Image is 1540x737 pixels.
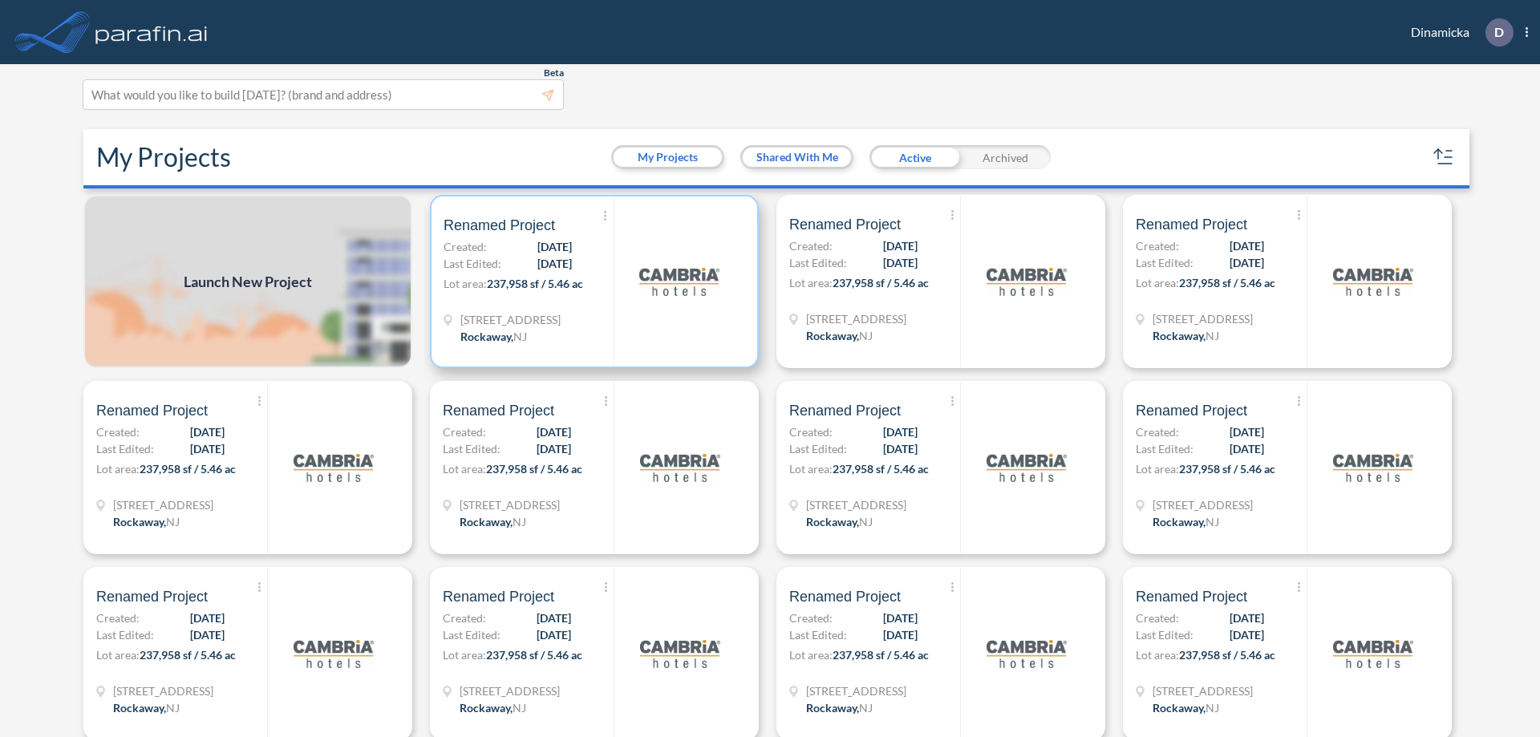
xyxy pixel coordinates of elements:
[460,515,513,528] span: Rockaway ,
[487,277,583,290] span: 237,958 sf / 5.46 ac
[537,609,571,626] span: [DATE]
[1136,237,1179,254] span: Created:
[486,648,582,662] span: 237,958 sf / 5.46 ac
[743,148,851,167] button: Shared With Me
[859,329,873,342] span: NJ
[1136,587,1247,606] span: Renamed Project
[460,513,526,530] div: Rockaway, NJ
[444,216,555,235] span: Renamed Project
[460,328,527,345] div: Rockaway, NJ
[789,215,901,234] span: Renamed Project
[460,699,526,716] div: Rockaway, NJ
[113,699,180,716] div: Rockaway, NJ
[96,648,140,662] span: Lot area:
[789,401,901,420] span: Renamed Project
[443,440,500,457] span: Last Edited:
[537,423,571,440] span: [DATE]
[96,423,140,440] span: Created:
[1153,496,1253,513] span: 321 Mt Hope Ave
[537,440,571,457] span: [DATE]
[443,609,486,626] span: Created:
[1230,237,1264,254] span: [DATE]
[537,255,572,272] span: [DATE]
[460,496,560,513] span: 321 Mt Hope Ave
[113,496,213,513] span: 321 Mt Hope Ave
[789,648,833,662] span: Lot area:
[789,254,847,271] span: Last Edited:
[1179,462,1275,476] span: 237,958 sf / 5.46 ac
[987,427,1067,508] img: logo
[444,238,487,255] span: Created:
[883,440,918,457] span: [DATE]
[614,148,722,167] button: My Projects
[537,626,571,643] span: [DATE]
[1153,699,1219,716] div: Rockaway, NJ
[1153,682,1253,699] span: 321 Mt Hope Ave
[1153,329,1206,342] span: Rockaway ,
[789,609,833,626] span: Created:
[443,587,554,606] span: Renamed Project
[789,276,833,290] span: Lot area:
[869,145,960,169] div: Active
[443,462,486,476] span: Lot area:
[883,237,918,254] span: [DATE]
[1136,401,1247,420] span: Renamed Project
[460,330,513,343] span: Rockaway ,
[513,701,526,715] span: NJ
[1494,25,1504,39] p: D
[789,626,847,643] span: Last Edited:
[1136,440,1193,457] span: Last Edited:
[190,609,225,626] span: [DATE]
[639,241,719,322] img: logo
[806,701,859,715] span: Rockaway ,
[460,701,513,715] span: Rockaway ,
[92,16,211,48] img: logo
[1136,276,1179,290] span: Lot area:
[1230,423,1264,440] span: [DATE]
[537,238,572,255] span: [DATE]
[1136,609,1179,626] span: Created:
[883,626,918,643] span: [DATE]
[883,423,918,440] span: [DATE]
[166,515,180,528] span: NJ
[1136,626,1193,643] span: Last Edited:
[806,682,906,699] span: 321 Mt Hope Ave
[640,613,720,694] img: logo
[166,701,180,715] span: NJ
[544,67,564,79] span: Beta
[1333,613,1413,694] img: logo
[987,613,1067,694] img: logo
[806,329,859,342] span: Rockaway ,
[806,310,906,327] span: 321 Mt Hope Ave
[1153,513,1219,530] div: Rockaway, NJ
[113,513,180,530] div: Rockaway, NJ
[190,440,225,457] span: [DATE]
[1136,462,1179,476] span: Lot area:
[486,462,582,476] span: 237,958 sf / 5.46 ac
[83,195,412,368] a: Launch New Project
[294,427,374,508] img: logo
[789,587,901,606] span: Renamed Project
[443,626,500,643] span: Last Edited:
[1206,701,1219,715] span: NJ
[806,327,873,344] div: Rockaway, NJ
[833,462,929,476] span: 237,958 sf / 5.46 ac
[294,613,374,694] img: logo
[1179,276,1275,290] span: 237,958 sf / 5.46 ac
[96,462,140,476] span: Lot area:
[833,648,929,662] span: 237,958 sf / 5.46 ac
[806,496,906,513] span: 321 Mt Hope Ave
[1333,427,1413,508] img: logo
[190,423,225,440] span: [DATE]
[113,682,213,699] span: 321 Mt Hope Ave
[184,271,312,293] span: Launch New Project
[1333,241,1413,322] img: logo
[1153,327,1219,344] div: Rockaway, NJ
[859,515,873,528] span: NJ
[443,423,486,440] span: Created:
[1387,18,1528,47] div: Dinamicka
[1153,701,1206,715] span: Rockaway ,
[1206,515,1219,528] span: NJ
[460,682,560,699] span: 321 Mt Hope Ave
[1136,215,1247,234] span: Renamed Project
